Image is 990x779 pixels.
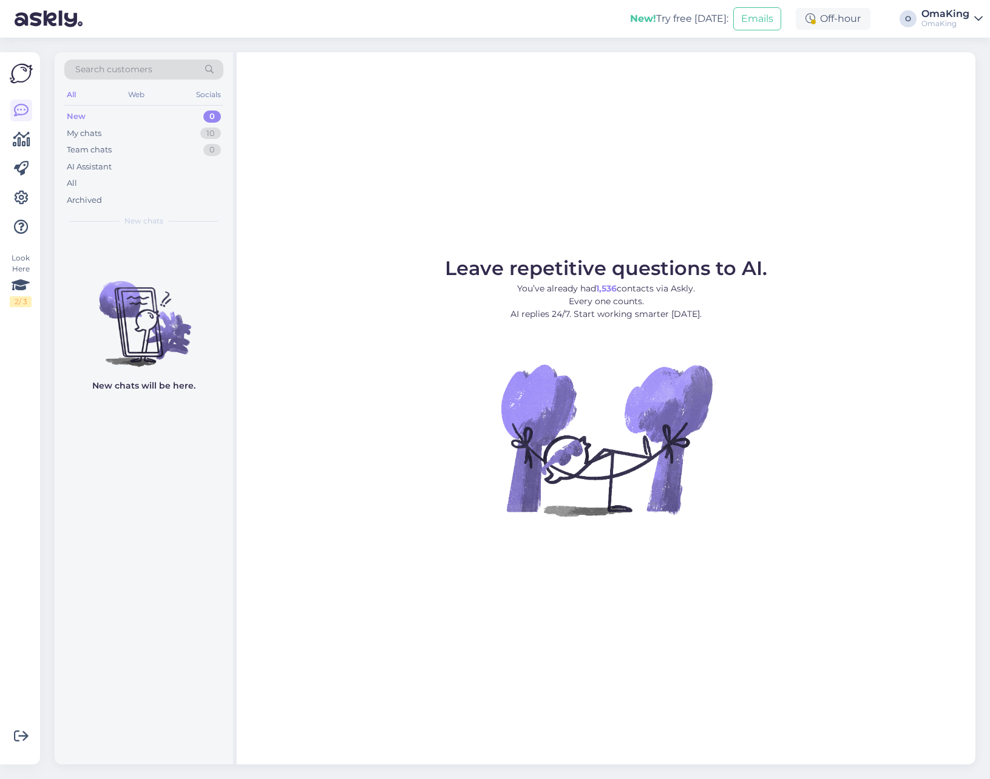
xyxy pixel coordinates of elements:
[92,379,195,392] p: New chats will be here.
[67,128,101,140] div: My chats
[596,283,617,294] b: 1,536
[921,19,969,29] div: OmaKing
[10,296,32,307] div: 2 / 3
[67,161,112,173] div: AI Assistant
[445,282,767,321] p: You’ve already had contacts via Askly. Every one counts. AI replies 24/7. Start working smarter [...
[126,87,147,103] div: Web
[900,10,917,27] div: O
[921,9,969,19] div: OmaKing
[630,13,656,24] b: New!
[796,8,870,30] div: Off-hour
[67,111,86,123] div: New
[64,87,78,103] div: All
[67,194,102,206] div: Archived
[67,144,112,156] div: Team chats
[630,12,728,26] div: Try free [DATE]:
[10,62,33,85] img: Askly Logo
[55,259,233,369] img: No chats
[124,216,163,226] span: New chats
[194,87,223,103] div: Socials
[203,144,221,156] div: 0
[67,177,77,189] div: All
[200,128,221,140] div: 10
[497,330,716,549] img: No Chat active
[10,253,32,307] div: Look Here
[921,9,983,29] a: OmaKingOmaKing
[445,256,767,280] span: Leave repetitive questions to AI.
[75,63,152,76] span: Search customers
[733,7,781,30] button: Emails
[203,111,221,123] div: 0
